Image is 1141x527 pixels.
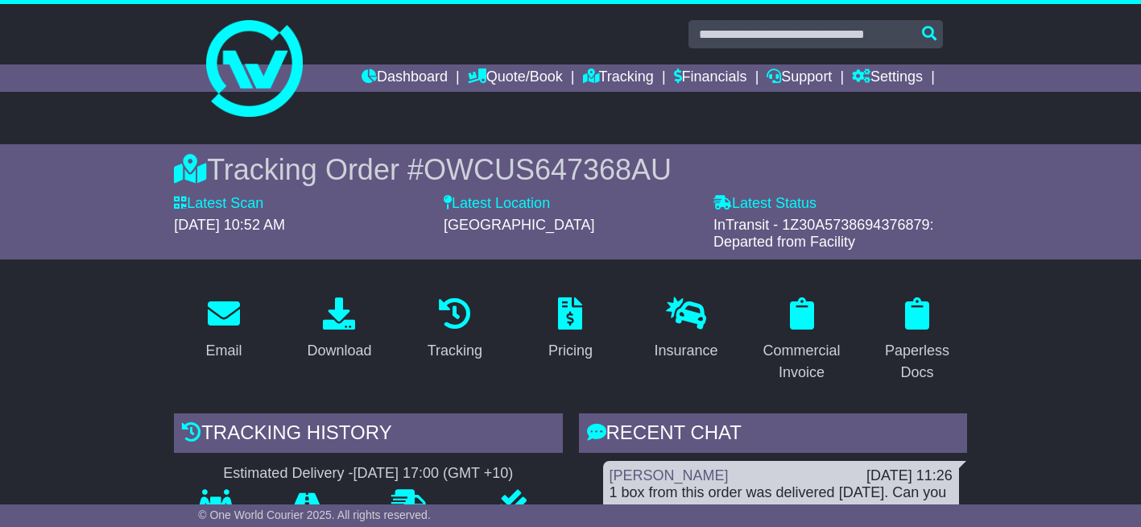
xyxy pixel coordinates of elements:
div: Commercial Invoice [763,340,841,384]
a: Dashboard [362,64,448,92]
div: [DATE] 11:26 [866,467,953,485]
div: RECENT CHAT [579,413,967,457]
a: Tracking [583,64,654,92]
a: Download [296,292,382,367]
a: Email [195,292,252,367]
div: Tracking [428,340,482,362]
span: OWCUS647368AU [424,153,672,186]
div: Tracking history [174,413,562,457]
a: Commercial Invoice [752,292,852,389]
span: [GEOGRAPHIC_DATA] [444,217,594,233]
label: Latest Scan [174,195,263,213]
a: Pricing [538,292,603,367]
label: Latest Status [713,195,816,213]
a: Tracking [417,292,493,367]
div: Tracking Order # [174,152,967,187]
div: [DATE] 17:00 (GMT +10) [353,465,513,483]
span: [DATE] 10:52 AM [174,217,285,233]
div: Email [205,340,242,362]
a: Settings [852,64,923,92]
span: © One World Courier 2025. All rights reserved. [198,508,431,521]
a: Quote/Book [468,64,563,92]
div: Pricing [548,340,593,362]
div: Paperless Docs [878,340,957,384]
span: InTransit - 1Z30A5738694376879: Departed from Facility [713,217,934,251]
div: Download [307,340,371,362]
a: Insurance [643,292,728,367]
a: [PERSON_NAME] [610,467,729,483]
div: Insurance [654,340,717,362]
a: Support [767,64,832,92]
a: Paperless Docs [867,292,967,389]
a: Financials [674,64,747,92]
div: Estimated Delivery - [174,465,562,483]
label: Latest Location [444,195,550,213]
